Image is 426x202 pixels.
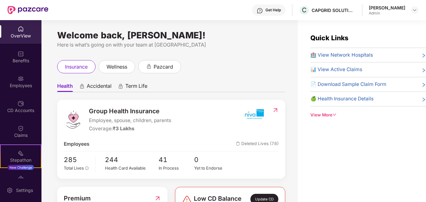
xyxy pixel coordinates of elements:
span: Total Lives [64,166,84,171]
span: 0 [194,154,230,165]
span: pazcard [154,63,173,71]
div: [PERSON_NAME] [369,5,405,11]
div: Get Help [265,8,281,13]
span: Deleted Lives (78) [236,140,279,148]
img: svg+xml;base64,PHN2ZyB4bWxucz0iaHR0cDovL3d3dy53My5vcmcvMjAwMC9zdmciIHdpZHRoPSIyMSIgaGVpZ2h0PSIyMC... [18,150,24,156]
span: Group Health Insurance [89,106,171,116]
div: View More [310,112,426,118]
div: Admin [369,11,405,16]
img: svg+xml;base64,PHN2ZyBpZD0iRW5kb3JzZW1lbnRzIiB4bWxucz0iaHR0cDovL3d3dy53My5vcmcvMjAwMC9zdmciIHdpZH... [18,175,24,181]
span: Term Life [125,83,147,92]
img: deleteIcon [236,142,240,146]
span: Employees [64,140,90,148]
span: C [302,6,307,14]
img: svg+xml;base64,PHN2ZyBpZD0iSG9tZSIgeG1sbnM9Imh0dHA6Ly93d3cudzMub3JnLzIwMDAvc3ZnIiB3aWR0aD0iMjAiIG... [18,26,24,32]
span: 🍏 Health Insurance Details [310,95,374,103]
img: RedirectIcon [272,107,279,113]
span: Quick Links [310,34,348,42]
span: 🏥 View Network Hospitals [310,51,373,59]
div: Here is what’s going on with your team at [GEOGRAPHIC_DATA] [57,41,285,49]
div: In Process [159,165,194,171]
div: Welcome back, [PERSON_NAME]! [57,33,285,38]
span: Accidental [87,83,112,92]
div: animation [146,64,152,69]
span: wellness [106,63,127,71]
div: Yet to Endorse [194,165,230,171]
img: svg+xml;base64,PHN2ZyBpZD0iRHJvcGRvd24tMzJ4MzIiIHhtbG5zPSJodHRwOi8vd3d3LnczLm9yZy8yMDAwL3N2ZyIgd2... [412,8,417,13]
img: svg+xml;base64,PHN2ZyBpZD0iSGVscC0zMngzMiIgeG1sbnM9Imh0dHA6Ly93d3cudzMub3JnLzIwMDAvc3ZnIiB3aWR0aD... [257,8,263,14]
img: svg+xml;base64,PHN2ZyBpZD0iQmVuZWZpdHMiIHhtbG5zPSJodHRwOi8vd3d3LnczLm9yZy8yMDAwL3N2ZyIgd2lkdGg9Ij... [18,51,24,57]
span: 244 [105,154,159,165]
img: svg+xml;base64,PHN2ZyBpZD0iRW1wbG95ZWVzIiB4bWxucz0iaHR0cDovL3d3dy53My5vcmcvMjAwMC9zdmciIHdpZHRoPS... [18,76,24,82]
div: Coverage: [89,125,171,132]
span: Employee, spouse, children, parents [89,117,171,124]
img: svg+xml;base64,PHN2ZyBpZD0iQ0RfQWNjb3VudHMiIGRhdGEtbmFtZT0iQ0QgQWNjb3VudHMiIHhtbG5zPSJodHRwOi8vd3... [18,100,24,107]
div: Settings [14,187,35,194]
div: animation [118,83,123,89]
span: ₹3 Lakhs [113,126,134,132]
span: info-circle [85,166,89,170]
span: Health [57,83,73,92]
img: logo [64,110,83,129]
img: svg+xml;base64,PHN2ZyBpZD0iQ2xhaW0iIHhtbG5zPSJodHRwOi8vd3d3LnczLm9yZy8yMDAwL3N2ZyIgd2lkdGg9IjIwIi... [18,125,24,132]
span: insurance [65,63,88,71]
span: 285 [64,154,90,165]
span: 📊 View Active Claims [310,66,362,73]
span: 41 [159,154,194,165]
img: New Pazcare Logo [8,6,48,14]
div: CAPGRID SOLUTIONS PRIVATE LIMITED [312,7,356,13]
img: insurerIcon [242,106,266,122]
div: animation [79,83,85,89]
span: down [332,113,337,117]
div: Stepathon [1,157,41,163]
div: New Challenge [8,165,34,170]
span: 📄 Download Sample Claim Form [310,81,386,88]
img: svg+xml;base64,PHN2ZyBpZD0iU2V0dGluZy0yMHgyMCIgeG1sbnM9Imh0dHA6Ly93d3cudzMub3JnLzIwMDAvc3ZnIiB3aW... [7,187,13,194]
div: Health Card Available [105,165,159,171]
